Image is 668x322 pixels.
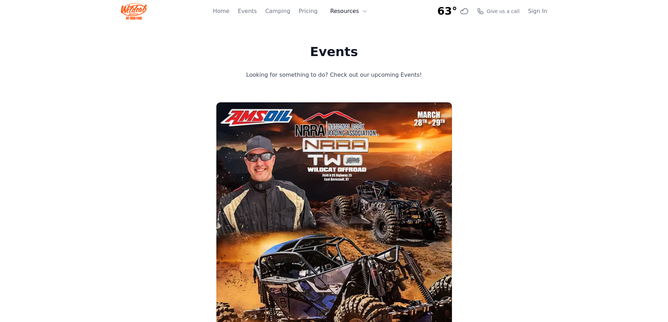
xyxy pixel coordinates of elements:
[487,8,520,15] span: Give us a call
[213,7,229,15] a: Home
[121,3,147,20] img: Wildcat Logo
[218,70,450,80] p: Looking for something to do? Check out our upcoming Events!
[218,45,450,59] h1: Events
[437,5,457,18] span: 63°
[477,8,520,15] a: Give us a call
[299,7,318,15] a: Pricing
[265,7,290,15] a: Camping
[326,4,372,18] button: Resources
[238,7,257,15] a: Events
[528,7,547,15] a: Sign In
